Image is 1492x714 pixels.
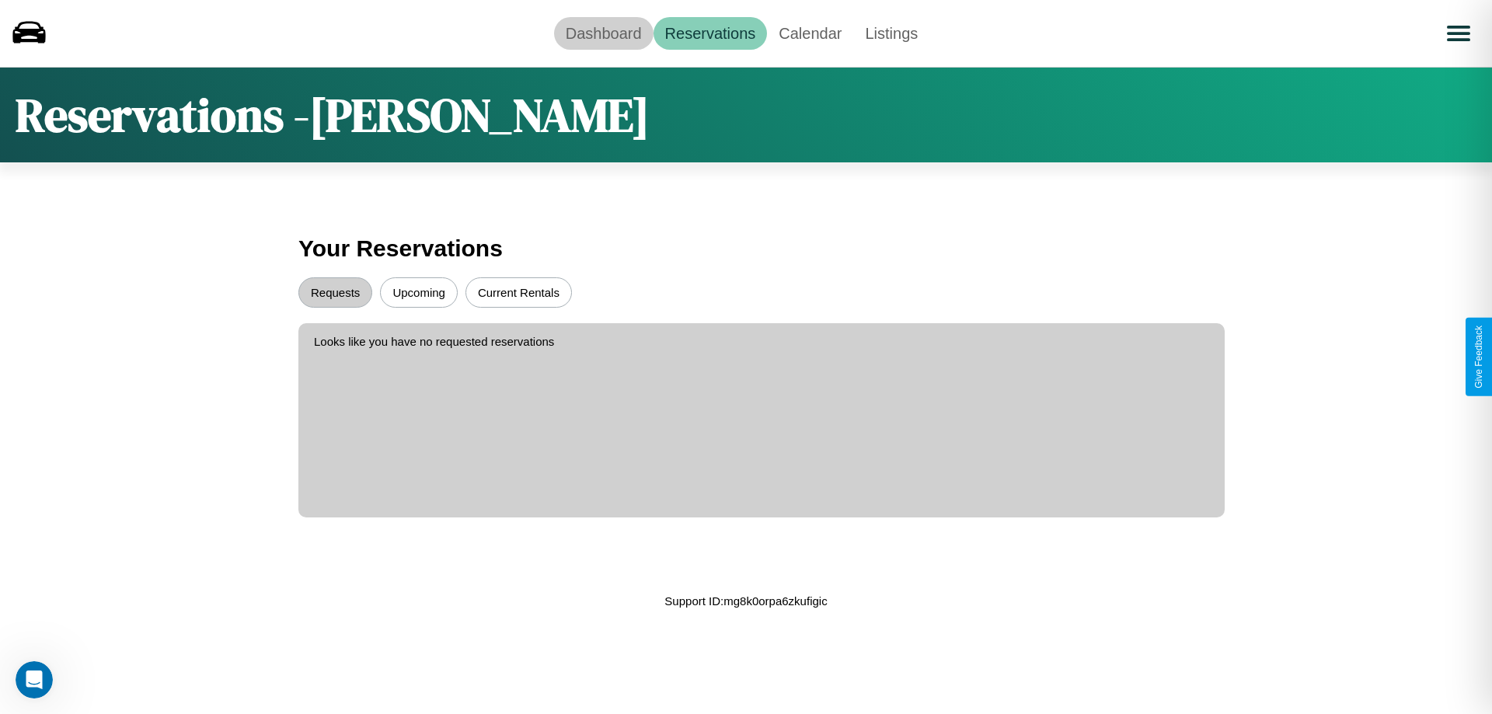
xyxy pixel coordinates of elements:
[1437,12,1480,55] button: Open menu
[16,83,650,147] h1: Reservations - [PERSON_NAME]
[298,277,372,308] button: Requests
[16,661,53,698] iframe: Intercom live chat
[654,17,768,50] a: Reservations
[1473,326,1484,388] div: Give Feedback
[380,277,458,308] button: Upcoming
[298,228,1194,270] h3: Your Reservations
[554,17,654,50] a: Dashboard
[664,590,827,611] p: Support ID: mg8k0orpa6zkufigic
[314,331,1209,352] p: Looks like you have no requested reservations
[465,277,572,308] button: Current Rentals
[853,17,929,50] a: Listings
[767,17,853,50] a: Calendar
